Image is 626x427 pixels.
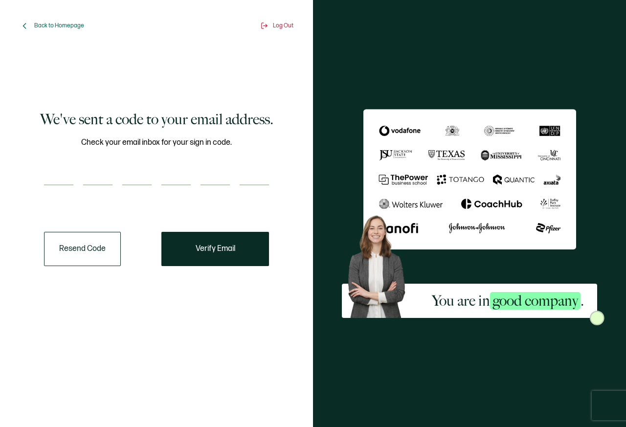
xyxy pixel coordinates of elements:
img: Sertifier Signup [590,311,604,325]
img: Sertifier We've sent a code to your email address. [363,109,576,249]
span: Log Out [273,22,293,29]
button: Resend Code [44,232,121,266]
h1: We've sent a code to your email address. [40,110,273,129]
span: good company [490,292,581,310]
h2: You are in . [432,291,584,311]
span: Check your email inbox for your sign in code. [81,136,232,149]
button: Verify Email [161,232,269,266]
span: Verify Email [196,245,235,253]
span: Back to Homepage [34,22,84,29]
img: Sertifier Signup - You are in <span class="strong-h">good company</span>. Hero [342,210,419,318]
